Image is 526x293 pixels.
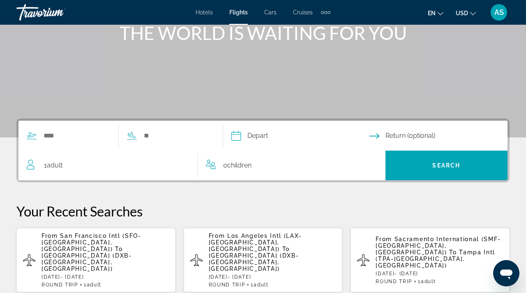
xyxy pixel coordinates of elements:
span: Adult [421,279,436,284]
span: 0 [223,160,251,171]
span: Los Angeles Intl (LAX-[GEOGRAPHIC_DATA], [GEOGRAPHIC_DATA]) [209,233,302,252]
span: 1 [251,282,268,288]
button: Change language [428,7,443,19]
a: Travorium [16,2,99,23]
button: User Menu [488,4,510,21]
span: 1 [418,279,436,284]
span: USD [456,10,468,16]
span: To [115,246,122,252]
a: Cars [264,9,277,16]
button: From Sacramento International (SMF-[GEOGRAPHIC_DATA], [GEOGRAPHIC_DATA]) To Tampa Intl (TPA-[GEOG... [351,228,510,293]
span: From [42,233,58,239]
span: ROUND TRIP [42,282,78,288]
span: Tampa Intl (TPA-[GEOGRAPHIC_DATA], [GEOGRAPHIC_DATA]) [376,249,495,269]
span: To [449,249,457,256]
span: ROUND TRIP [376,279,412,284]
button: Change currency [456,7,476,19]
span: en [428,10,436,16]
span: AS [494,8,504,16]
button: From San Francisco Intl (SFO-[GEOGRAPHIC_DATA], [GEOGRAPHIC_DATA]) To [GEOGRAPHIC_DATA] (DXB-[GEO... [16,228,175,293]
button: Search [385,151,508,180]
iframe: Button to launch messaging window [493,260,519,286]
h1: THE WORLD IS WAITING FOR YOU [109,22,417,44]
p: Your Recent Searches [16,203,510,219]
span: 1 [84,282,102,288]
button: Travelers: 1 adult, 0 children [18,151,385,180]
span: [GEOGRAPHIC_DATA] (DXB-[GEOGRAPHIC_DATA], [GEOGRAPHIC_DATA]) [209,252,299,272]
span: Return (optional) [385,130,435,142]
button: Select depart date [231,121,369,151]
span: Sacramento International (SMF-[GEOGRAPHIC_DATA], [GEOGRAPHIC_DATA]) [376,236,501,256]
a: Cruises [293,9,313,16]
a: Flights [229,9,248,16]
button: From Los Angeles Intl (LAX-[GEOGRAPHIC_DATA], [GEOGRAPHIC_DATA]) To [GEOGRAPHIC_DATA] (DXB-[GEOGR... [184,228,343,293]
p: [DATE] - [DATE] [209,274,336,280]
span: San Francisco Intl (SFO-[GEOGRAPHIC_DATA], [GEOGRAPHIC_DATA]) [42,233,141,252]
span: 1 [44,160,62,171]
div: Search widget [18,121,508,180]
button: Extra navigation items [321,6,330,19]
span: [GEOGRAPHIC_DATA] (DXB-[GEOGRAPHIC_DATA], [GEOGRAPHIC_DATA]) [42,252,132,272]
span: ROUND TRIP [209,282,245,288]
span: Adult [47,161,62,169]
span: To [282,246,290,252]
span: From [209,233,225,239]
span: Adult [254,282,268,288]
button: Select return date [369,121,508,151]
span: Adult [87,282,102,288]
p: [DATE] - [DATE] [376,271,503,277]
span: From [376,236,392,242]
span: Search [432,162,460,169]
a: Hotels [196,9,213,16]
span: Children [227,161,251,169]
p: [DATE] - [DATE] [42,274,169,280]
